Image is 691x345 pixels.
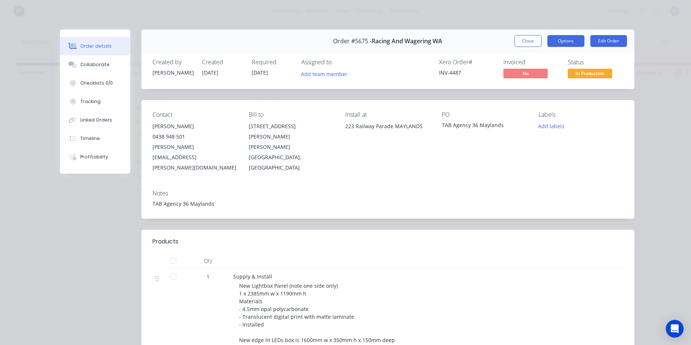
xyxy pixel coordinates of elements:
div: [PERSON_NAME]0438 948 501[PERSON_NAME][EMAIL_ADDRESS][PERSON_NAME][DOMAIN_NAME] [152,121,237,173]
button: Collaborate [60,55,130,74]
button: Profitability [60,148,130,166]
div: [PERSON_NAME][GEOGRAPHIC_DATA], [GEOGRAPHIC_DATA] [249,142,333,173]
div: Linked Orders [80,117,112,123]
button: Add labels [534,121,568,131]
div: Checklists 0/0 [80,80,113,86]
button: Add team member [301,69,352,79]
div: Open Intercom Messenger [666,320,684,338]
div: 223 Railway Parade MAYLANDS [345,121,430,145]
div: Status [568,59,623,66]
div: 0438 948 501 [152,131,237,142]
div: Created [202,59,243,66]
button: Add team member [297,69,351,79]
button: Timeline [60,129,130,148]
div: Collaborate [80,61,110,68]
div: Contact [152,111,237,118]
div: [PERSON_NAME][EMAIL_ADDRESS][PERSON_NAME][DOMAIN_NAME] [152,142,237,173]
div: Timeline [80,135,100,142]
div: Xero Order # [439,59,494,66]
div: Invoiced [503,59,559,66]
div: Tracking [80,98,101,105]
button: Tracking [60,92,130,111]
div: [PERSON_NAME] [152,121,237,131]
div: Labels [539,111,623,118]
button: Edit Order [590,35,627,47]
div: Install at [345,111,430,118]
div: Qty [186,253,230,268]
div: Created by [152,59,193,66]
span: Supply & Install [233,273,272,280]
div: Required [252,59,292,66]
div: PO [442,111,527,118]
button: Checklists 0/0 [60,74,130,92]
span: 1 [207,273,209,280]
button: Linked Orders [60,111,130,129]
div: Notes [152,190,623,197]
span: No [503,69,548,78]
button: Close [514,35,541,47]
span: In Production [568,69,612,78]
div: Products [152,237,178,246]
div: [STREET_ADDRESS][PERSON_NAME] [249,121,333,142]
div: TAB Agency 36 Maylands [152,200,623,208]
div: INV-4487 [439,69,494,76]
span: [DATE] [202,69,218,76]
div: [PERSON_NAME] [152,69,193,76]
button: Order details [60,37,130,55]
span: Racing And Wagering WA [372,38,442,45]
button: Options [547,35,584,47]
button: In Production [568,69,612,80]
div: [STREET_ADDRESS][PERSON_NAME][PERSON_NAME][GEOGRAPHIC_DATA], [GEOGRAPHIC_DATA] [249,121,333,173]
div: TAB Agency 36 Maylands [442,121,527,131]
div: Assigned to [301,59,375,66]
div: Order details [80,43,112,49]
span: [DATE] [252,69,268,76]
div: Profitability [80,154,108,160]
div: Bill to [249,111,333,118]
span: Order #5675 - [333,38,372,45]
div: 223 Railway Parade MAYLANDS [345,121,430,131]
